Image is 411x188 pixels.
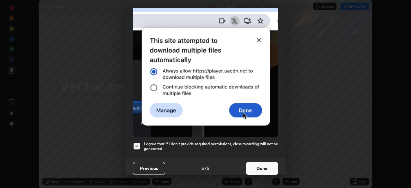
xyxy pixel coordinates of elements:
[133,162,165,175] button: Previous
[144,141,278,151] h5: I agree that if I don't provide required permissions, class recording will not be generated
[201,165,204,172] h4: 5
[246,162,278,175] button: Done
[205,165,206,172] h4: /
[207,165,210,172] h4: 5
